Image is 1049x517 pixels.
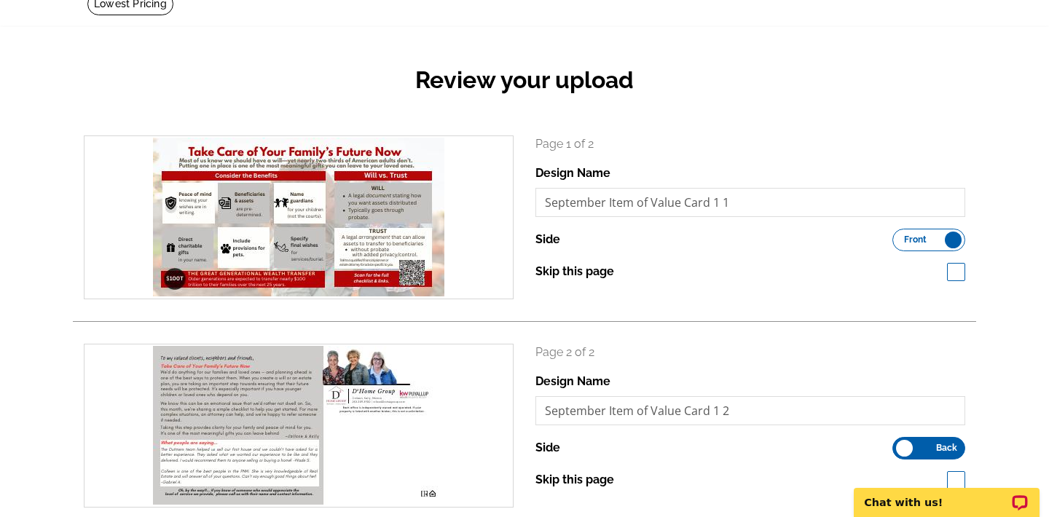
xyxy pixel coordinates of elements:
[535,135,965,153] p: Page 1 of 2
[535,263,614,280] label: Skip this page
[535,188,965,217] input: File Name
[73,66,976,94] h2: Review your upload
[535,373,610,390] label: Design Name
[535,439,560,457] label: Side
[535,165,610,182] label: Design Name
[844,471,1049,517] iframe: LiveChat chat widget
[535,396,965,425] input: File Name
[904,236,927,243] span: Front
[936,444,957,451] span: Back
[535,231,560,248] label: Side
[535,344,965,361] p: Page 2 of 2
[535,471,614,489] label: Skip this page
